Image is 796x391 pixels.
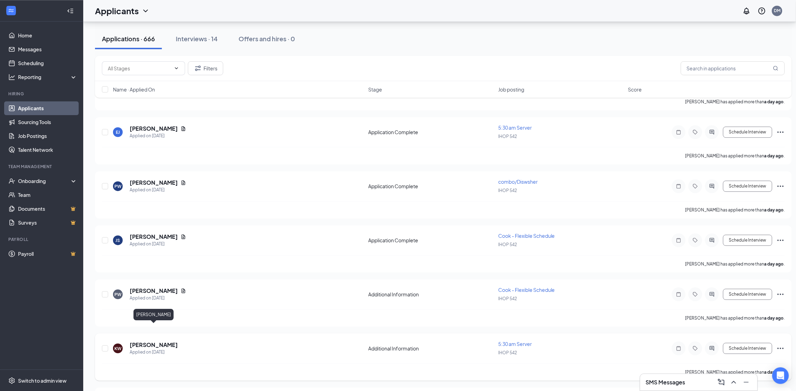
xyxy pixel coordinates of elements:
svg: Document [181,288,186,294]
div: Team Management [8,164,76,170]
svg: Note [675,129,683,135]
svg: ChevronDown [141,7,150,15]
svg: Tag [691,129,700,135]
div: Open Intercom Messenger [772,367,789,384]
span: Job posting [498,86,524,93]
svg: ComposeMessage [717,378,726,386]
div: [PERSON_NAME] [133,309,174,320]
h3: SMS Messages [646,379,685,386]
div: Onboarding [18,177,71,184]
div: Applied on [DATE] [130,241,186,247]
button: Schedule Interview [723,181,772,192]
svg: Ellipses [777,344,785,353]
span: 5:30 am Server [498,124,532,131]
a: DocumentsCrown [18,202,77,216]
p: [PERSON_NAME] has applied more than . [685,261,785,267]
button: Schedule Interview [723,127,772,138]
div: DM [774,8,781,14]
span: Stage [369,86,382,93]
div: Applied on [DATE] [130,349,178,356]
button: Schedule Interview [723,343,772,354]
div: JS [116,237,120,243]
svg: Note [675,346,683,351]
span: Score [628,86,642,93]
svg: Note [675,292,683,297]
svg: Notifications [743,7,751,15]
span: IHOP 542 [498,134,517,139]
svg: Settings [8,377,15,384]
svg: Note [675,183,683,189]
a: Talent Network [18,143,77,157]
button: Schedule Interview [723,289,772,300]
div: PW [114,183,121,189]
div: EJ [116,129,120,135]
input: Search in applications [681,61,785,75]
b: a day ago [764,153,784,158]
div: PW [114,292,121,297]
p: [PERSON_NAME] has applied more than . [685,207,785,213]
button: Minimize [741,377,752,388]
svg: ActiveChat [708,237,716,243]
button: Schedule Interview [723,235,772,246]
span: IHOP 542 [498,296,517,301]
h5: [PERSON_NAME] [130,233,178,241]
button: ChevronUp [728,377,739,388]
span: Cook - Flexible Schedule [498,287,555,293]
span: Cook - Flexible Schedule [498,233,555,239]
div: Additional Information [369,291,494,298]
button: ComposeMessage [716,377,727,388]
div: Hiring [8,91,76,97]
svg: ActiveChat [708,183,716,189]
svg: Note [675,237,683,243]
div: Applications · 666 [102,34,155,43]
div: Payroll [8,236,76,242]
svg: Tag [691,237,700,243]
div: Application Complete [369,129,494,136]
b: a day ago [764,370,784,375]
h1: Applicants [95,5,139,17]
div: Applied on [DATE] [130,132,186,139]
svg: ActiveChat [708,292,716,297]
b: a day ago [764,315,784,321]
div: Applied on [DATE] [130,186,186,193]
div: KW [114,346,121,351]
div: Applied on [DATE] [130,295,186,302]
svg: WorkstreamLogo [8,7,15,14]
svg: Collapse [67,7,74,14]
div: Switch to admin view [18,377,67,384]
svg: Ellipses [777,182,785,190]
div: Application Complete [369,237,494,244]
svg: Filter [194,64,202,72]
a: SurveysCrown [18,216,77,229]
h5: [PERSON_NAME] [130,341,178,349]
input: All Stages [108,64,171,72]
svg: ChevronUp [730,378,738,386]
div: Reporting [18,73,78,80]
a: Home [18,28,77,42]
svg: Document [181,180,186,185]
a: Job Postings [18,129,77,143]
div: Application Complete [369,183,494,190]
span: Name · Applied On [113,86,155,93]
div: Offers and hires · 0 [239,34,295,43]
svg: Ellipses [777,128,785,136]
svg: ChevronDown [174,66,179,71]
svg: MagnifyingGlass [773,66,779,71]
a: Messages [18,42,77,56]
a: Team [18,188,77,202]
a: Applicants [18,101,77,115]
p: [PERSON_NAME] has applied more than . [685,315,785,321]
span: combo/Diswsher [498,179,538,185]
h5: [PERSON_NAME] [130,287,178,295]
button: Filter Filters [188,61,223,75]
svg: Tag [691,292,700,297]
svg: Ellipses [777,236,785,244]
svg: Tag [691,183,700,189]
a: Scheduling [18,56,77,70]
h5: [PERSON_NAME] [130,179,178,186]
div: Interviews · 14 [176,34,218,43]
a: PayrollCrown [18,247,77,261]
svg: UserCheck [8,177,15,184]
svg: Ellipses [777,290,785,298]
svg: ActiveChat [708,346,716,351]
